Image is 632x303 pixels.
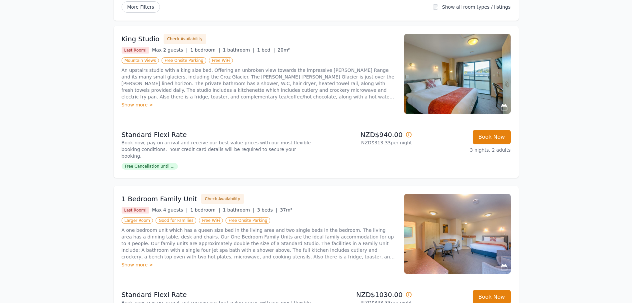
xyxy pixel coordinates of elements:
span: 1 bedroom | [190,207,220,213]
span: 1 bed | [257,47,275,53]
span: Free Onsite Parking [162,57,206,64]
div: Show more > [122,261,396,268]
span: Good for Families [156,217,196,224]
span: Free WiFi [199,217,223,224]
span: Mountain Views [122,57,159,64]
p: Standard Flexi Rate [122,130,314,139]
p: NZD$1030.00 [319,290,412,299]
p: Book now, pay on arrival and receive our best value prices with our most flexible booking conditi... [122,139,314,159]
p: NZD$940.00 [319,130,412,139]
p: An upstairs studio with a king size bed. Offering an unbroken view towards the impressive [PERSON... [122,67,396,100]
button: Book Now [473,130,511,144]
span: Free Onsite Parking [226,217,270,224]
button: Check Availability [164,34,206,44]
span: 3 beds | [257,207,278,213]
h3: 1 Bedroom Family Unit [122,194,197,204]
span: Larger Room [122,217,153,224]
h3: King Studio [122,34,160,44]
button: Check Availability [201,194,244,204]
span: 1 bathroom | [223,47,255,53]
span: More Filters [122,1,160,13]
span: 20m² [278,47,290,53]
span: Max 4 guests | [152,207,188,213]
span: Free Cancellation until ... [122,163,178,170]
span: Last Room! [122,47,150,54]
label: Show all room types / listings [442,4,510,10]
p: A one bedroom unit which has a queen size bed in the living area and two single beds in the bedro... [122,227,396,260]
span: 1 bedroom | [190,47,220,53]
span: Max 2 guests | [152,47,188,53]
div: Show more > [122,101,396,108]
span: Last Room! [122,207,150,214]
p: Standard Flexi Rate [122,290,314,299]
span: 37m² [280,207,292,213]
span: 1 bathroom | [223,207,255,213]
span: Free WiFi [209,57,233,64]
p: 3 nights, 2 adults [417,147,511,153]
p: NZD$313.33 per night [319,139,412,146]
